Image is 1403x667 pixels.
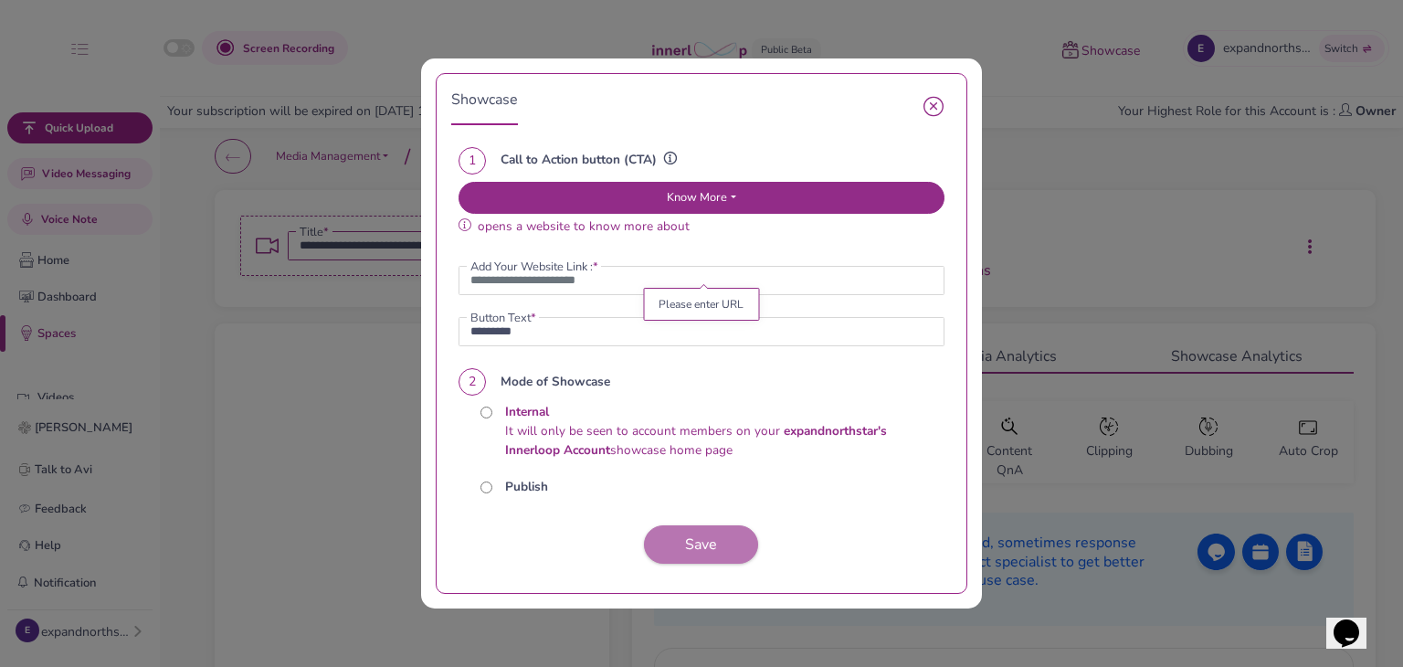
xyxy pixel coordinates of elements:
[469,312,537,324] label: Button Text
[459,368,486,396] span: 2
[451,89,518,125] div: Showcase
[469,261,599,273] label: Add Your Website Link :
[685,535,717,555] span: Save
[1326,594,1385,649] iframe: chat widget
[505,403,549,422] label: Internal
[505,422,887,459] a: expandnorthstar's Innerloop Account
[459,147,486,175] span: 1
[505,478,548,497] label: Publish
[644,525,758,564] button: Save
[643,288,759,321] div: Please enter URL
[505,422,923,461] p: It will only be seen to account members on your showcase home page
[459,182,944,215] button: Know More
[501,151,657,168] strong: Call to Action button (CTA)
[501,373,610,390] strong: Mode of Showcase
[459,217,944,237] p: opens a website to know more about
